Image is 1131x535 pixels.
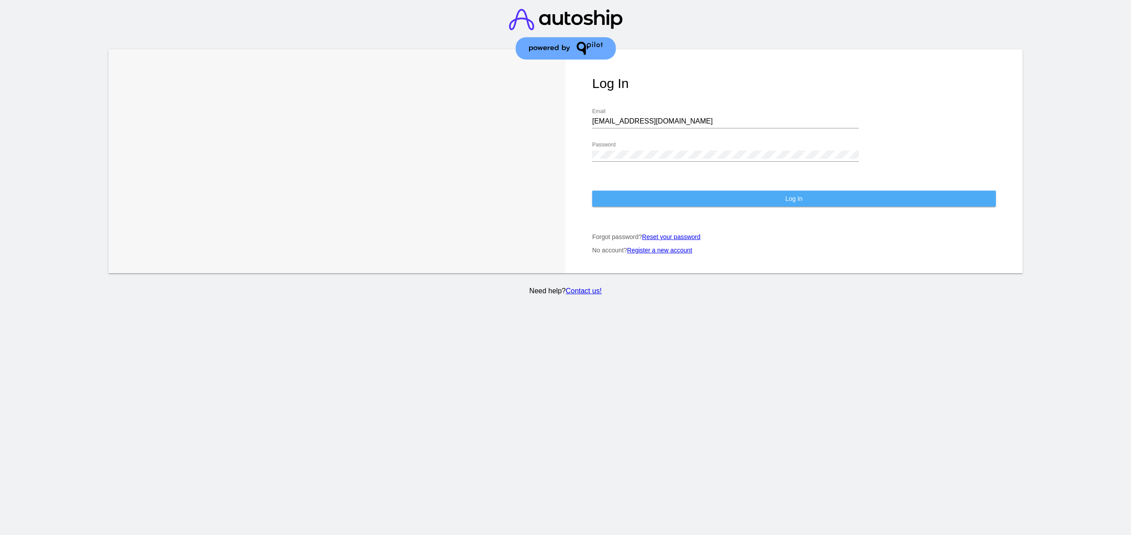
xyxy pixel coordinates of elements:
h1: Log In [592,76,996,91]
span: Log In [785,195,802,202]
button: Log In [592,191,996,207]
p: No account? [592,247,996,254]
a: Contact us! [565,287,602,295]
p: Forgot password? [592,233,996,240]
a: Register a new account [627,247,692,254]
p: Need help? [107,287,1024,295]
input: Email [592,117,859,125]
a: Reset your password [642,233,701,240]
